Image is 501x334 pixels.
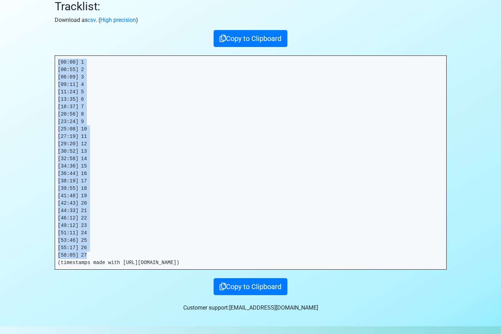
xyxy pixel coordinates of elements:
a: High precision [100,17,136,23]
a: csv [88,17,96,23]
p: Download as . ( ) [55,16,447,24]
iframe: Drift Widget Chat Controller [466,299,493,326]
pre: [00:00] 1 [00:55] 2 [06:09] 3 [09:11] 4 [11:24] 5 [13:35] 6 [18:37] 7 [20:56] 8 [23:24] 9 [25:08]... [55,56,446,269]
button: Copy to Clipboard [214,30,287,47]
button: Copy to Clipboard [214,278,287,295]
